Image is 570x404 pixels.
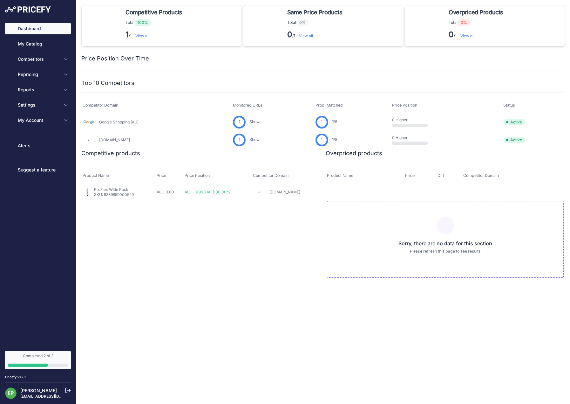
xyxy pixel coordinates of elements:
span: Prod. Matched [316,103,343,108]
span: ALL -9,903.40 (100.00%) [185,190,232,194]
strong: 0 [449,30,454,39]
p: Please refresh this page to see results [332,248,558,254]
a: 1/8 [332,119,337,124]
span: 100% [134,19,151,26]
nav: Sidebar [5,23,71,343]
div: Completed 2 of 3 [8,353,68,359]
button: Competitors [5,53,71,65]
span: Price Position [185,173,210,178]
p: /1 [287,30,345,40]
span: Repricing [18,71,59,78]
a: Dashboard [5,23,71,34]
span: Active [503,119,525,125]
span: Price [157,173,166,178]
span: 0% [296,19,309,26]
a: [EMAIL_ADDRESS][DOMAIN_NAME] [20,394,87,399]
span: Diff [438,173,444,178]
span: Product Name [83,173,109,178]
a: View all [299,33,313,38]
p: /1 [449,30,506,40]
a: Completed 2 of 3 [5,351,71,369]
p: Total [449,19,506,26]
a: Suggest a feature [5,164,71,176]
h2: Competitive products [81,149,140,158]
span: 1 [321,137,322,143]
span: Competitor Domain [83,103,118,108]
a: View all [460,33,474,38]
span: Competitors [18,56,59,62]
a: My Catalog [5,38,71,50]
span: 1 [239,137,240,143]
p: 0 Higher [392,135,433,140]
span: My Account [18,117,59,123]
h2: Overpriced products [326,149,382,158]
a: View all [135,33,149,38]
a: Show [249,119,260,124]
h3: Sorry, there are no data for this section [332,240,558,247]
a: 1/8 [332,137,337,142]
span: Product Name [327,173,353,178]
span: 1 [332,119,334,124]
span: 0% [458,19,470,26]
strong: 0 [287,30,292,39]
p: Total [126,19,185,26]
span: Monitored URLs [233,103,262,108]
p: 0 Higher [392,117,433,122]
span: 1 [321,119,322,125]
span: Competitor Domain [463,173,499,178]
p: /1 [126,30,185,40]
div: Pricefy v1.7.2 [5,374,26,380]
h2: Price Position Over Time [81,54,149,63]
span: Overpriced Products [449,8,503,17]
span: Competitor Domain [253,173,288,178]
span: 1 [332,137,334,142]
span: Status [503,103,515,108]
span: Reports [18,87,59,93]
span: Settings [18,102,59,108]
button: Reports [5,84,71,95]
button: Settings [5,99,71,111]
a: ProFlex Wide Rack [94,187,128,192]
a: [PERSON_NAME] [20,388,57,393]
a: Alerts [5,140,71,151]
a: [DOMAIN_NAME] [99,137,130,142]
a: [DOMAIN_NAME] [269,190,300,194]
span: Competitive Products [126,8,182,17]
a: Google Shopping (AU) [99,120,139,124]
img: Pricefy Logo [5,6,51,13]
span: Price Position [392,103,417,108]
h2: Top 10 Competitors [81,79,134,87]
span: Price [405,173,415,178]
a: Show [249,137,260,142]
span: 1 [239,119,240,125]
strong: 1 [126,30,129,39]
p: Total [287,19,345,26]
button: My Account [5,115,71,126]
span: ALL 0.00 [157,190,174,194]
p: SKU: 9339859000529 [94,192,134,197]
span: Same Price Products [287,8,342,17]
span: Active [503,137,525,143]
button: Repricing [5,69,71,80]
